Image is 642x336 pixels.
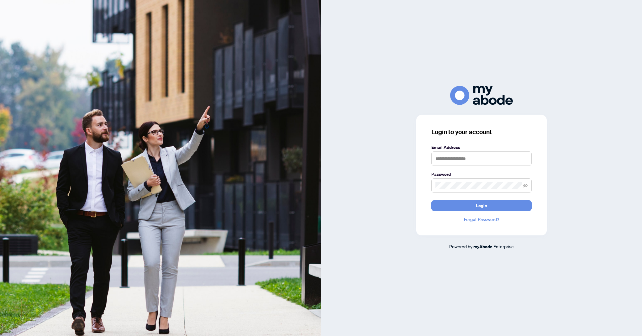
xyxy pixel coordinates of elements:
[476,201,487,211] span: Login
[450,86,513,105] img: ma-logo
[493,244,514,249] span: Enterprise
[431,144,532,151] label: Email Address
[431,200,532,211] button: Login
[431,171,532,178] label: Password
[431,216,532,223] a: Forgot Password?
[473,243,492,250] a: myAbode
[449,244,472,249] span: Powered by
[523,183,528,188] span: eye-invisible
[431,128,532,136] h3: Login to your account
